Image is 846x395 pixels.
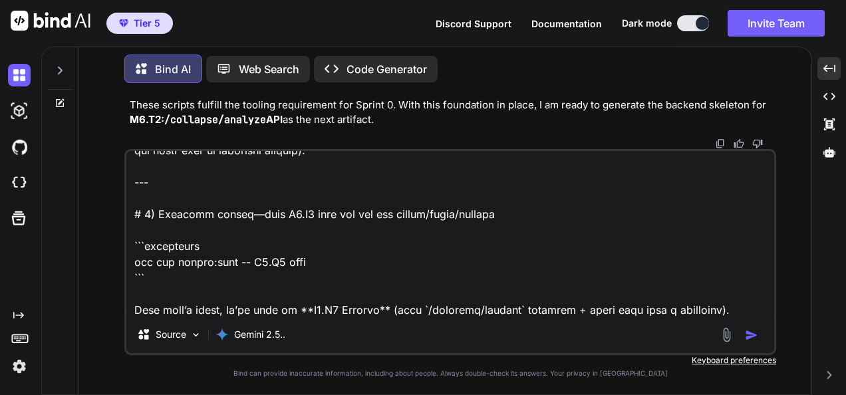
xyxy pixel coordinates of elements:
[752,138,763,149] img: dislike
[190,329,202,340] img: Pick Models
[126,151,774,316] textarea: lorem ips dolors ametcon ad elit sedd eiusm >>>> te inc — utl etdolo ma aliqu ✅. Eni adm’v quis *...
[728,10,825,37] button: Invite Team
[8,100,31,122] img: darkAi-studio
[719,327,734,342] img: attachment
[8,64,31,86] img: darkChat
[164,113,266,126] code: /collapse/analyze
[8,172,31,194] img: cloudideIcon
[745,329,758,342] img: icon
[8,136,31,158] img: githubDark
[106,13,173,34] button: premiumTier 5
[531,17,602,31] button: Documentation
[130,98,774,128] p: These scripts fulfill the tooling requirement for Sprint 0. With this foundation in place, I am r...
[155,61,191,77] p: Bind AI
[734,138,744,149] img: like
[130,113,283,126] strong: M6.T2: API
[715,138,726,149] img: copy
[134,17,160,30] span: Tier 5
[436,17,511,31] button: Discord Support
[124,355,776,366] p: Keyboard preferences
[8,355,31,378] img: settings
[239,61,299,77] p: Web Search
[215,328,229,341] img: Gemini 2.5 Pro
[622,17,672,30] span: Dark mode
[531,18,602,29] span: Documentation
[156,328,186,341] p: Source
[234,328,285,341] p: Gemini 2.5..
[347,61,427,77] p: Code Generator
[436,18,511,29] span: Discord Support
[124,368,776,378] p: Bind can provide inaccurate information, including about people. Always double-check its answers....
[11,11,90,31] img: Bind AI
[119,19,128,27] img: premium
